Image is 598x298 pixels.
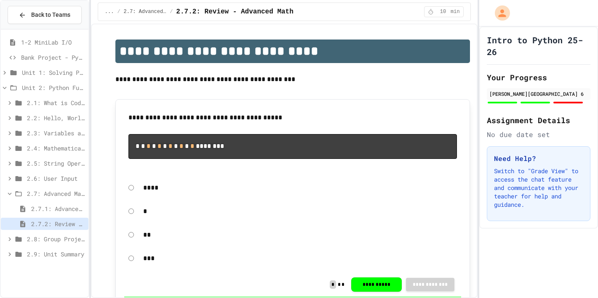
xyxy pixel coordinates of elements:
span: 2.9: Unit Summary [27,250,85,258]
span: 2.7.2: Review - Advanced Math [31,219,85,228]
div: No due date set [487,129,590,140]
button: Back to Teams [8,6,82,24]
span: 2.3: Variables and Data Types [27,129,85,137]
div: My Account [486,3,512,23]
span: Unit 2: Python Fundamentals [22,83,85,92]
span: 2.2: Hello, World! [27,113,85,122]
span: 2.7.2: Review - Advanced Math [176,7,293,17]
span: Unit 1: Solving Problems in Computer Science [22,68,85,77]
h1: Intro to Python 25-26 [487,34,590,58]
span: 10 [436,8,450,15]
span: 2.8: Group Project - Mad Libs [27,235,85,243]
span: 2.7: Advanced Math [124,8,167,15]
h3: Need Help? [494,153,583,164]
span: Bank Project - Python [21,53,85,62]
span: 1-2 MiniLab I/O [21,38,85,47]
span: 2.4: Mathematical Operators [27,144,85,153]
p: Switch to "Grade View" to access the chat feature and communicate with your teacher for help and ... [494,167,583,209]
span: 2.7: Advanced Math [27,189,85,198]
span: 2.5: String Operators [27,159,85,168]
span: Back to Teams [31,11,70,19]
span: ... [105,8,114,15]
span: 2.6: User Input [27,174,85,183]
span: min [451,8,460,15]
span: 2.7.1: Advanced Math [31,204,85,213]
span: / [170,8,173,15]
div: [PERSON_NAME][GEOGRAPHIC_DATA] 6 [489,90,588,98]
span: / [117,8,120,15]
h2: Your Progress [487,71,590,83]
h2: Assignment Details [487,114,590,126]
span: 2.1: What is Code? [27,98,85,107]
